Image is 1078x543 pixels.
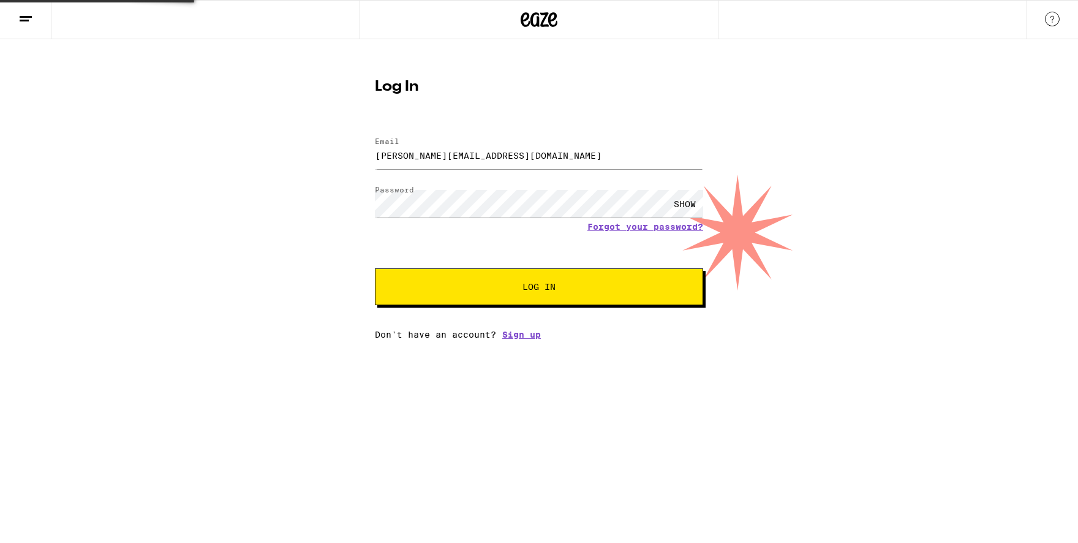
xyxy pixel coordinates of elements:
span: Log In [522,283,556,291]
label: Password [375,186,414,194]
a: Sign up [502,330,541,340]
h1: Log In [375,80,703,94]
button: Log In [375,268,703,305]
a: Forgot your password? [587,222,703,232]
input: Email [375,142,703,169]
span: Help [28,9,53,20]
div: Don't have an account? [375,330,703,340]
div: SHOW [666,190,703,218]
label: Email [375,137,399,145]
